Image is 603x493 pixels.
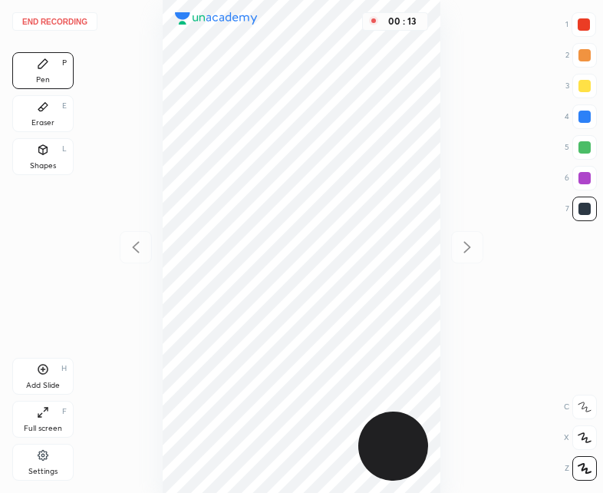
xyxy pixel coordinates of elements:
div: 00 : 13 [384,16,421,27]
div: Pen [36,76,50,84]
button: End recording [12,12,97,31]
div: 4 [565,104,597,129]
div: Settings [28,468,58,475]
div: Shapes [30,162,56,170]
div: Full screen [24,425,62,432]
div: C [564,395,597,419]
div: H [61,365,67,372]
div: 3 [565,74,597,98]
div: 1 [565,12,596,37]
img: logo.38c385cc.svg [175,12,258,25]
div: 2 [565,43,597,68]
div: Eraser [31,119,54,127]
div: X [564,425,597,450]
div: E [62,102,67,110]
div: 7 [565,197,597,221]
div: 6 [565,166,597,190]
div: F [62,408,67,415]
div: Add Slide [26,382,60,389]
div: P [62,59,67,67]
div: 5 [565,135,597,160]
div: Z [565,456,597,481]
div: L [62,145,67,153]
